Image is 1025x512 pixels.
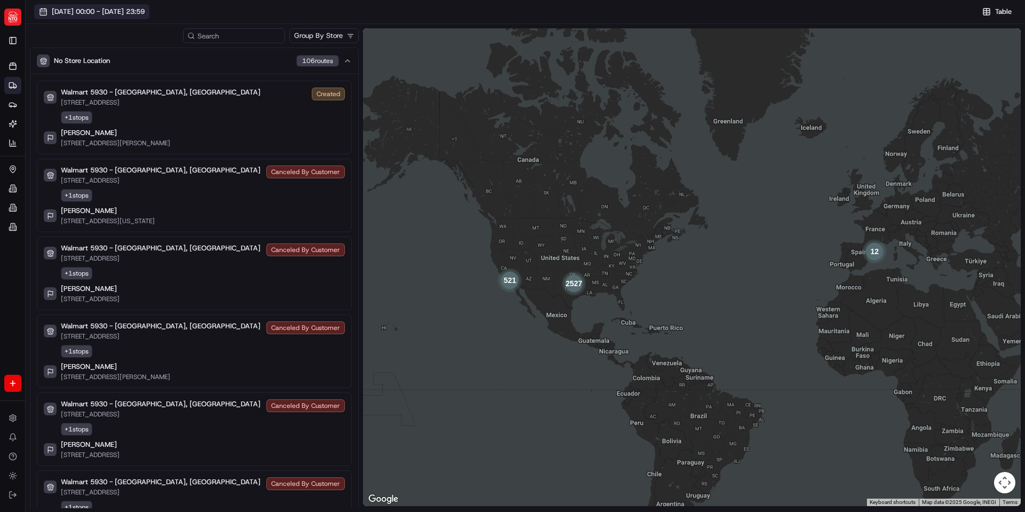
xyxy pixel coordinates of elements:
[862,238,887,264] div: 3 routes. 3 pickups and 6 dropoffs.
[61,254,261,263] p: [STREET_ADDRESS]
[61,477,261,487] p: Walmart 5930 - [GEOGRAPHIC_DATA], [GEOGRAPHIC_DATA]
[995,7,1012,17] span: Table
[61,423,92,436] div: + 1 stops
[28,69,176,80] input: Clear
[61,284,117,294] p: [PERSON_NAME]
[34,4,149,19] button: [DATE] 00:00 - [DATE] 23:59
[366,492,401,506] a: Open this area in Google Maps (opens a new window)
[366,492,401,506] img: Google
[61,128,117,138] p: [PERSON_NAME]
[182,105,194,118] button: Start new chat
[296,55,339,67] div: 106 route s
[61,88,261,97] p: Walmart 5930 - [GEOGRAPHIC_DATA], [GEOGRAPHIC_DATA]
[61,98,261,107] p: [STREET_ADDRESS]
[54,56,110,66] p: No Store Location
[561,271,587,296] div: 70 routes. 70 pickups and 2406 dropoffs.
[61,440,117,450] p: [PERSON_NAME]
[6,151,86,170] a: 📗Knowledge Base
[61,267,92,280] div: + 1 stops
[61,451,120,459] p: [STREET_ADDRESS]
[36,102,175,113] div: Start new chat
[30,48,358,74] button: No Store Location106routes
[862,238,887,264] div: 12
[61,410,261,419] p: [STREET_ADDRESS]
[1003,499,1018,505] a: Terms (opens in new tab)
[21,155,82,166] span: Knowledge Base
[75,180,129,189] a: Powered byPylon
[61,243,261,253] p: Walmart 5930 - [GEOGRAPHIC_DATA], [GEOGRAPHIC_DATA]
[61,189,92,202] div: + 1 stops
[11,102,30,121] img: 1736555255976-a54dd68f-1ca7-489b-9aae-adbdc363a1c4
[61,488,261,497] p: [STREET_ADDRESS]
[294,31,343,41] span: Group By Store
[11,11,32,32] img: Nash
[11,43,194,60] p: Welcome 👋
[61,321,261,331] p: Walmart 5930 - [GEOGRAPHIC_DATA], [GEOGRAPHIC_DATA]
[61,362,117,372] p: [PERSON_NAME]
[994,472,1015,493] button: Map camera controls
[4,9,21,26] img: NTG
[4,4,21,30] button: NTG
[52,7,145,17] span: [DATE] 00:00 - [DATE] 23:59
[61,139,170,147] p: [STREET_ADDRESS][PERSON_NAME]
[61,345,92,358] div: + 1 stops
[11,156,19,164] div: 📗
[61,111,92,124] div: + 1 stops
[61,295,120,303] p: [STREET_ADDRESS]
[61,217,155,225] p: [STREET_ADDRESS][US_STATE]
[90,156,99,164] div: 💻
[561,271,587,296] div: 2527
[497,267,523,293] div: 33 routes. 33 pickups and 456 dropoffs.
[101,155,171,166] span: API Documentation
[61,166,261,175] p: Walmart 5930 - [GEOGRAPHIC_DATA], [GEOGRAPHIC_DATA]
[36,113,135,121] div: We're available if you need us!
[61,373,170,381] p: [STREET_ADDRESS][PERSON_NAME]
[61,176,261,185] p: [STREET_ADDRESS]
[977,4,1016,19] button: Table
[183,28,285,43] input: Search
[922,499,996,505] span: Map data ©2025 Google, INEGI
[106,181,129,189] span: Pylon
[870,499,916,506] button: Keyboard shortcuts
[61,399,261,409] p: Walmart 5930 - [GEOGRAPHIC_DATA], [GEOGRAPHIC_DATA]
[61,206,117,216] p: [PERSON_NAME]
[61,332,261,341] p: [STREET_ADDRESS]
[497,267,523,293] div: 521
[86,151,176,170] a: 💻API Documentation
